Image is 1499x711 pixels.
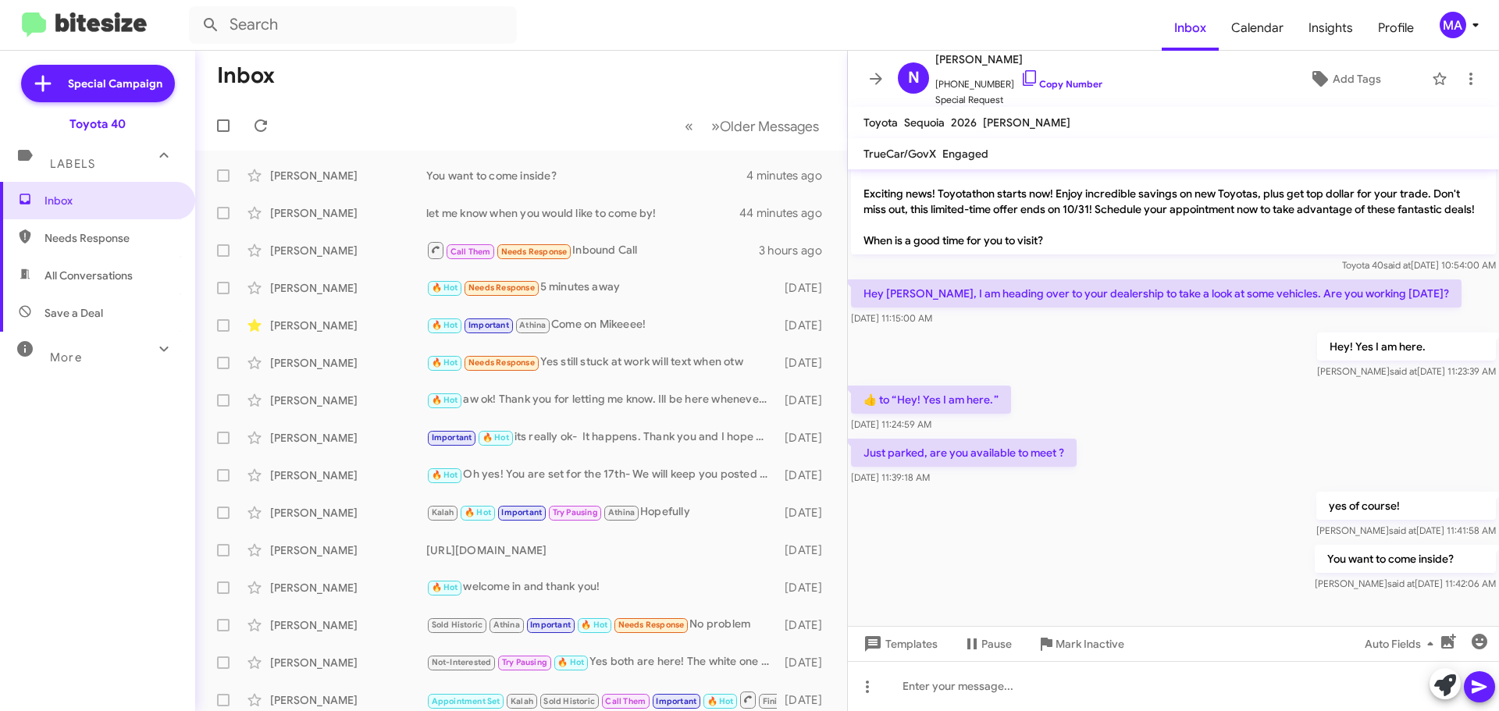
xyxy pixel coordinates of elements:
[676,110,828,142] nav: Page navigation example
[270,542,426,558] div: [PERSON_NAME]
[707,696,734,706] span: 🔥 Hot
[1024,630,1137,658] button: Mark Inactive
[270,355,426,371] div: [PERSON_NAME]
[851,312,932,324] span: [DATE] 11:15:00 AM
[777,542,835,558] div: [DATE]
[983,116,1070,130] span: [PERSON_NAME]
[1333,65,1381,93] span: Add Tags
[426,205,741,221] div: let me know when you would like to come by!
[426,168,746,183] div: You want to come inside?
[711,116,720,136] span: »
[482,432,509,443] span: 🔥 Hot
[656,696,696,706] span: Important
[468,357,535,368] span: Needs Response
[432,470,458,480] span: 🔥 Hot
[557,657,584,667] span: 🔥 Hot
[68,76,162,91] span: Special Campaign
[426,653,777,671] div: Yes both are here! The white one is currently being delivered.
[270,243,426,258] div: [PERSON_NAME]
[1315,578,1496,589] span: [PERSON_NAME] [DATE] 11:42:06 AM
[270,655,426,670] div: [PERSON_NAME]
[851,133,1496,254] p: Hi [PERSON_NAME] it’s [PERSON_NAME], Internet Director at Ourisman Toyota 40. Thanks again for re...
[432,283,458,293] span: 🔥 Hot
[493,620,520,630] span: Athina
[935,50,1102,69] span: [PERSON_NAME]
[741,205,835,221] div: 44 minutes ago
[217,63,275,88] h1: Inbox
[432,432,472,443] span: Important
[426,428,777,446] div: its really ok- It happens. Thank you and I hope you both get the vehicle and deal you want!
[1219,5,1296,51] a: Calendar
[746,168,835,183] div: 4 minutes ago
[543,696,595,706] span: Sold Historic
[426,391,777,409] div: aw ok! Thank you for letting me know. Ill be here whenever you are able to come by
[1020,78,1102,90] a: Copy Number
[1390,365,1417,377] span: said at
[45,230,177,246] span: Needs Response
[851,439,1077,467] p: Just parked, are you available to meet ?
[777,430,835,446] div: [DATE]
[1264,65,1424,93] button: Add Tags
[1387,578,1415,589] span: said at
[432,395,458,405] span: 🔥 Hot
[511,696,533,706] span: Kalah
[777,280,835,296] div: [DATE]
[763,696,797,706] span: Finished
[908,66,920,91] span: N
[605,696,646,706] span: Call Them
[777,617,835,633] div: [DATE]
[450,247,491,257] span: Call Them
[426,578,777,596] div: welcome in and thank you!
[981,630,1012,658] span: Pause
[553,507,598,517] span: Try Pausing
[432,620,483,630] span: Sold Historic
[21,65,175,102] a: Special Campaign
[1056,630,1124,658] span: Mark Inactive
[851,386,1011,414] p: ​👍​ to “ Hey! Yes I am here. ”
[45,305,103,321] span: Save a Deal
[426,240,759,260] div: Inbound Call
[1383,259,1411,271] span: said at
[863,147,936,161] span: TrueCar/GovX
[1162,5,1219,51] a: Inbox
[468,320,509,330] span: Important
[270,467,426,483] div: [PERSON_NAME]
[426,690,777,709] div: Hi [PERSON_NAME] it’s [PERSON_NAME] at Ourisman Toyota 40. Exciting news! Toyotathon starts now! ...
[426,316,777,334] div: Come on Mikeeee!
[519,320,546,330] span: Athina
[501,247,568,257] span: Needs Response
[1426,12,1482,38] button: MA
[432,657,492,667] span: Not-Interested
[1440,12,1466,38] div: MA
[777,692,835,708] div: [DATE]
[1316,524,1496,536] span: [PERSON_NAME] [DATE] 11:41:58 AM
[1296,5,1365,51] a: Insights
[675,110,703,142] button: Previous
[777,393,835,408] div: [DATE]
[45,268,133,283] span: All Conversations
[777,467,835,483] div: [DATE]
[581,620,607,630] span: 🔥 Hot
[720,118,819,135] span: Older Messages
[951,116,977,130] span: 2026
[432,696,500,706] span: Appointment Set
[465,507,491,517] span: 🔥 Hot
[432,320,458,330] span: 🔥 Hot
[935,69,1102,92] span: [PHONE_NUMBER]
[426,503,777,521] div: Hopefully
[1317,332,1496,361] p: Hey! Yes I am here.
[851,279,1462,308] p: Hey [PERSON_NAME], I am heading over to your dealership to take a look at some vehicles. Are you ...
[426,616,777,634] div: No problem
[759,243,835,258] div: 3 hours ago
[848,630,950,658] button: Templates
[69,116,126,132] div: Toyota 40
[270,393,426,408] div: [PERSON_NAME]
[270,168,426,183] div: [PERSON_NAME]
[1315,545,1496,573] p: You want to come inside?
[950,630,1024,658] button: Pause
[1342,259,1496,271] span: Toyota 40 [DATE] 10:54:00 AM
[777,505,835,521] div: [DATE]
[270,580,426,595] div: [PERSON_NAME]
